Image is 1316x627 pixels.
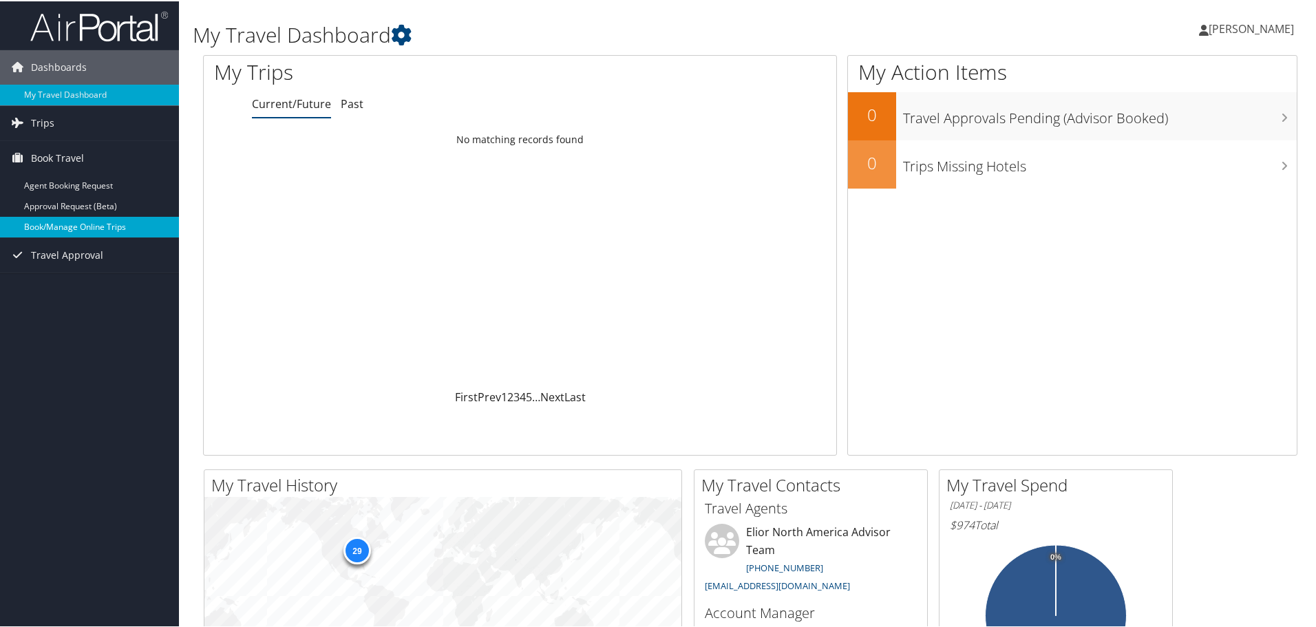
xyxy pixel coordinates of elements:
[1050,552,1061,560] tspan: 0%
[564,388,586,403] a: Last
[848,91,1297,139] a: 0Travel Approvals Pending (Advisor Booked)
[31,237,103,271] span: Travel Approval
[848,102,896,125] h2: 0
[31,49,87,83] span: Dashboards
[526,388,532,403] a: 5
[31,105,54,139] span: Trips
[532,388,540,403] span: …
[520,388,526,403] a: 4
[540,388,564,403] a: Next
[746,560,823,573] a: [PHONE_NUMBER]
[214,56,562,85] h1: My Trips
[950,516,975,531] span: $974
[701,472,927,496] h2: My Travel Contacts
[903,149,1297,175] h3: Trips Missing Hotels
[252,95,331,110] a: Current/Future
[204,126,836,151] td: No matching records found
[705,602,917,621] h3: Account Manager
[513,388,520,403] a: 3
[341,95,363,110] a: Past
[193,19,936,48] h1: My Travel Dashboard
[1209,20,1294,35] span: [PERSON_NAME]
[705,578,850,591] a: [EMAIL_ADDRESS][DOMAIN_NAME]
[455,388,478,403] a: First
[698,522,924,596] li: Elior North America Advisor Team
[1199,7,1308,48] a: [PERSON_NAME]
[30,9,168,41] img: airportal-logo.png
[950,516,1162,531] h6: Total
[848,139,1297,187] a: 0Trips Missing Hotels
[848,56,1297,85] h1: My Action Items
[705,498,917,517] h3: Travel Agents
[903,100,1297,127] h3: Travel Approvals Pending (Advisor Booked)
[950,498,1162,511] h6: [DATE] - [DATE]
[501,388,507,403] a: 1
[211,472,681,496] h2: My Travel History
[848,150,896,173] h2: 0
[946,472,1172,496] h2: My Travel Spend
[507,388,513,403] a: 2
[343,535,370,563] div: 29
[478,388,501,403] a: Prev
[31,140,84,174] span: Book Travel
